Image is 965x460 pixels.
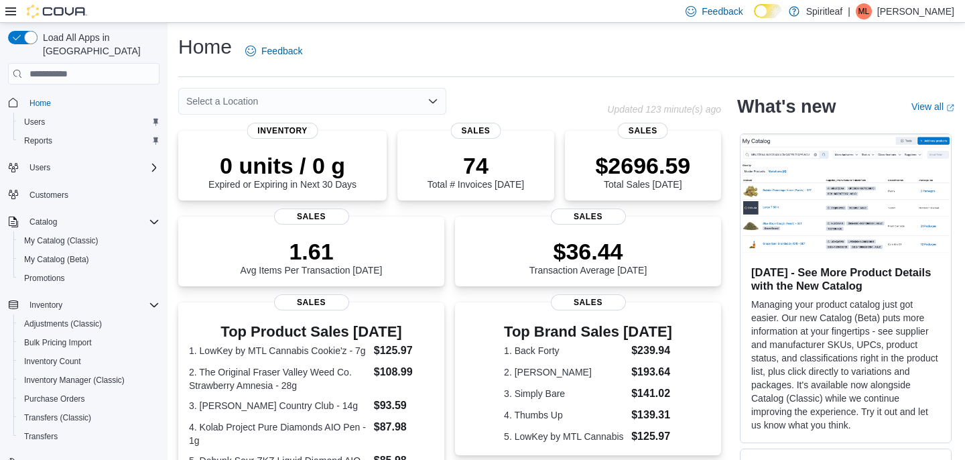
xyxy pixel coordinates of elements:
[551,209,626,225] span: Sales
[274,294,349,310] span: Sales
[856,3,872,19] div: Malcolm L
[858,3,870,19] span: ML
[19,251,159,268] span: My Catalog (Beta)
[428,96,438,107] button: Open list of options
[19,410,96,426] a: Transfers (Classic)
[3,158,165,177] button: Users
[13,390,165,408] button: Purchase Orders
[19,353,86,369] a: Inventory Count
[208,152,357,179] p: 0 units / 0 g
[848,3,850,19] p: |
[504,324,672,340] h3: Top Brand Sales [DATE]
[19,233,104,249] a: My Catalog (Classic)
[24,117,45,127] span: Users
[13,231,165,250] button: My Catalog (Classic)
[24,412,91,423] span: Transfers (Classic)
[3,296,165,314] button: Inventory
[19,251,94,268] a: My Catalog (Beta)
[24,94,159,111] span: Home
[3,185,165,205] button: Customers
[29,217,57,227] span: Catalog
[702,5,743,18] span: Feedback
[19,335,97,351] a: Bulk Pricing Import
[754,18,755,19] span: Dark Mode
[19,316,107,332] a: Adjustments (Classic)
[208,152,357,190] div: Expired or Expiring in Next 30 Days
[29,162,50,173] span: Users
[631,343,672,359] dd: $239.94
[29,98,51,109] span: Home
[504,408,626,422] dt: 4. Thumbs Up
[19,114,50,130] a: Users
[13,333,165,352] button: Bulk Pricing Import
[24,214,159,230] span: Catalog
[374,419,434,435] dd: $87.98
[24,356,81,367] span: Inventory Count
[631,407,672,423] dd: $139.31
[595,152,690,179] p: $2696.59
[946,104,954,112] svg: External link
[24,297,68,313] button: Inventory
[737,96,836,117] h2: What's new
[631,428,672,445] dd: $125.97
[618,123,668,139] span: Sales
[24,431,58,442] span: Transfers
[24,375,125,386] span: Inventory Manager (Classic)
[38,31,159,58] span: Load All Apps in [GEOGRAPHIC_DATA]
[19,335,159,351] span: Bulk Pricing Import
[19,233,159,249] span: My Catalog (Classic)
[631,386,672,402] dd: $141.02
[374,364,434,380] dd: $108.99
[13,427,165,446] button: Transfers
[428,152,524,179] p: 74
[595,152,690,190] div: Total Sales [DATE]
[529,238,647,265] p: $36.44
[274,209,349,225] span: Sales
[189,324,434,340] h3: Top Product Sales [DATE]
[529,238,647,276] div: Transaction Average [DATE]
[751,266,940,292] h3: [DATE] - See More Product Details with the New Catalog
[24,319,102,329] span: Adjustments (Classic)
[374,343,434,359] dd: $125.97
[551,294,626,310] span: Sales
[189,399,369,412] dt: 3. [PERSON_NAME] Country Club - 14g
[247,123,318,139] span: Inventory
[189,344,369,357] dt: 1. LowKey by MTL Cannabis Cookie'z - 7g
[806,3,842,19] p: Spiritleaf
[631,364,672,380] dd: $193.64
[428,152,524,190] div: Total # Invoices [DATE]
[13,250,165,269] button: My Catalog (Beta)
[19,316,159,332] span: Adjustments (Classic)
[754,4,782,18] input: Dark Mode
[504,430,626,443] dt: 5. LowKey by MTL Cannabis
[13,269,165,288] button: Promotions
[751,298,940,432] p: Managing your product catalog just got easier. Our new Catalog (Beta) puts more information at yo...
[24,95,56,111] a: Home
[13,408,165,427] button: Transfers (Classic)
[3,93,165,112] button: Home
[24,187,74,203] a: Customers
[240,38,308,64] a: Feedback
[27,5,87,18] img: Cova
[241,238,383,265] p: 1.61
[19,133,159,149] span: Reports
[24,160,56,176] button: Users
[19,391,90,407] a: Purchase Orders
[24,297,159,313] span: Inventory
[19,410,159,426] span: Transfers (Classic)
[19,114,159,130] span: Users
[19,391,159,407] span: Purchase Orders
[607,104,721,115] p: Updated 123 minute(s) ago
[13,314,165,333] button: Adjustments (Classic)
[19,133,58,149] a: Reports
[24,394,85,404] span: Purchase Orders
[29,300,62,310] span: Inventory
[178,34,232,60] h1: Home
[504,344,626,357] dt: 1. Back Forty
[504,387,626,400] dt: 3. Simply Bare
[29,190,68,200] span: Customers
[13,352,165,371] button: Inventory Count
[13,131,165,150] button: Reports
[241,238,383,276] div: Avg Items Per Transaction [DATE]
[261,44,302,58] span: Feedback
